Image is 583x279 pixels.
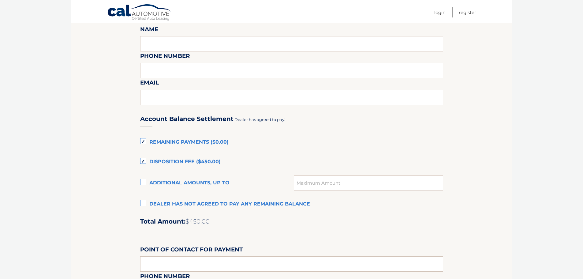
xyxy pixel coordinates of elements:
span: $450.00 [185,218,210,225]
label: Phone Number [140,51,190,63]
label: Point of Contact for Payment [140,245,243,256]
label: Remaining Payments ($0.00) [140,136,443,149]
label: Additional amounts, up to [140,177,294,189]
label: Dealer has not agreed to pay any remaining balance [140,198,443,210]
h3: Account Balance Settlement [140,115,234,123]
span: Dealer has agreed to pay: [234,117,285,122]
a: Cal Automotive [107,4,171,22]
input: Maximum Amount [294,175,443,191]
label: Name [140,25,158,36]
h2: Total Amount: [140,218,443,225]
label: Email [140,78,159,89]
a: Register [459,7,476,17]
label: Disposition Fee ($450.00) [140,156,443,168]
a: Login [434,7,446,17]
